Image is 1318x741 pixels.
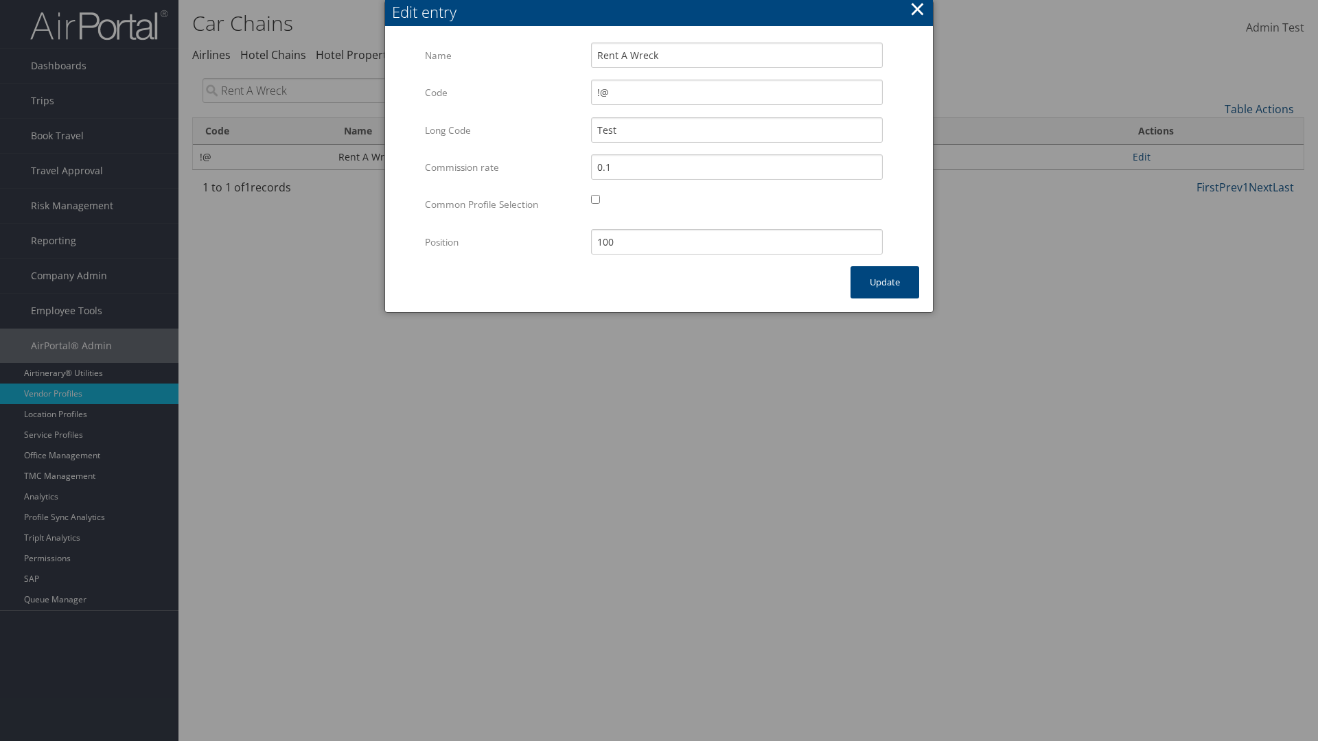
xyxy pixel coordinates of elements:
[425,154,581,180] label: Commission rate
[851,266,919,298] button: Update
[425,117,581,143] label: Long Code
[392,1,933,23] div: Edit entry
[425,80,581,106] label: Code
[425,43,581,69] label: Name
[425,229,581,255] label: Position
[425,191,581,217] label: Common Profile Selection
